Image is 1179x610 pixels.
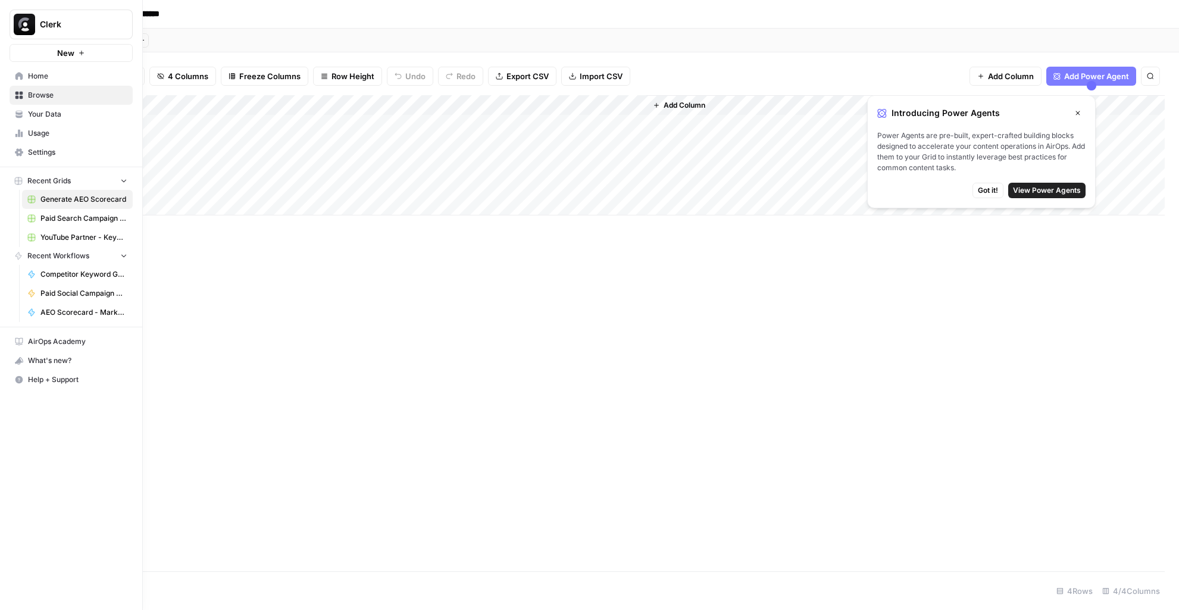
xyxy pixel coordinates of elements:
button: Row Height [313,67,382,86]
a: Competitor Keyword Gap + Underperforming Keyword Analysis [22,265,133,284]
button: Help + Support [10,370,133,389]
span: New [57,47,74,59]
button: Freeze Columns [221,67,308,86]
button: Workspace: Clerk [10,10,133,39]
span: Usage [28,128,127,139]
button: Import CSV [561,67,630,86]
span: Browse [28,90,127,101]
span: Export CSV [506,70,549,82]
span: View Power Agents [1013,185,1081,196]
a: Your Data [10,105,133,124]
span: AEO Scorecard - Markdown [40,307,127,318]
span: Paid Search Campaign Planning Grid [40,213,127,224]
a: Browse [10,86,133,105]
button: Recent Workflows [10,247,133,265]
span: 4 Columns [168,70,208,82]
button: Recent Grids [10,172,133,190]
span: Settings [28,147,127,158]
a: Paid Search Campaign Planning Grid [22,209,133,228]
div: Paid Search Campaign Planning Grid [152,213,272,224]
a: Paid Social Campaign Generator [22,284,133,303]
a: Generate AEO Scorecard [22,190,133,209]
button: Add Column [970,67,1042,86]
div: Introducing Power Agents [877,105,1086,121]
button: What's new? [10,351,133,370]
button: Add Column [648,98,710,113]
div: 4/4 Columns [1097,581,1165,600]
span: Help + Support [28,374,127,385]
span: Redo [456,70,476,82]
div: 4 Rows [1052,581,1097,600]
a: AEO Scorecard - Markdown [22,303,133,322]
span: Recent Workflows [27,251,89,261]
button: Undo [387,67,433,86]
span: Add Column [988,70,1034,82]
a: YouTube Partner - Keyword Search Grid (1) [22,228,133,247]
button: Add Power Agent [1046,67,1136,86]
span: Add Power Agent [1064,70,1129,82]
button: Redo [438,67,483,86]
span: Recent Grids [27,176,71,186]
span: Competitor Keyword Gap + Underperforming Keyword Analysis [40,269,127,280]
button: View Power Agents [1008,183,1086,198]
a: AirOps Academy [10,332,133,351]
button: New [10,44,133,62]
span: Generate AEO Scorecard [40,194,127,205]
span: AirOps Academy [28,336,127,347]
span: Add Column [664,100,705,111]
a: Settings [10,143,133,162]
span: Home [28,71,127,82]
span: Row Height [332,70,374,82]
span: Import CSV [580,70,623,82]
span: Power Agents are pre-built, expert-crafted building blocks designed to accelerate your content op... [877,130,1086,173]
span: Freeze Columns [239,70,301,82]
a: Usage [10,124,133,143]
div: What's new? [10,352,132,370]
span: Undo [405,70,426,82]
img: Clerk Logo [14,14,35,35]
button: Export CSV [488,67,556,86]
span: Paid Social Campaign Generator [40,288,127,299]
span: Your Data [28,109,127,120]
span: Clerk [40,18,112,30]
button: Got it! [972,183,1003,198]
button: 4 Columns [149,67,216,86]
span: YouTube Partner - Keyword Search Grid (1) [40,232,127,243]
span: Got it! [978,185,998,196]
a: Home [10,67,133,86]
